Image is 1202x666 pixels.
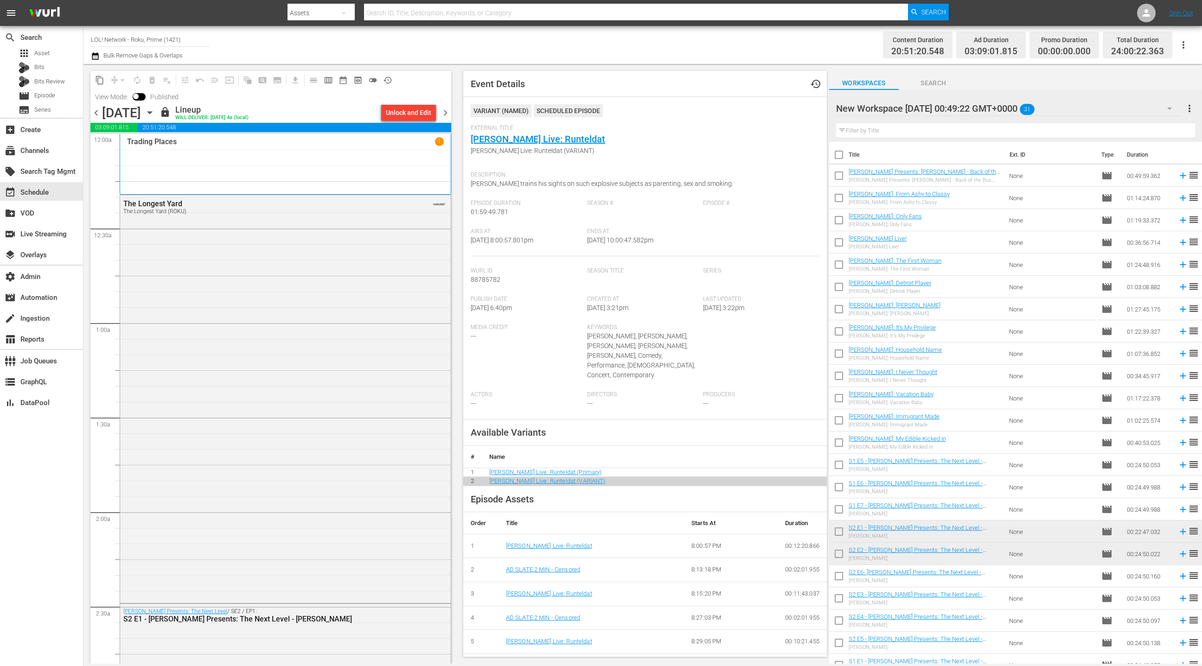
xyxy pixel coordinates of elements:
th: Duration [1121,142,1177,168]
span: Episode [1101,548,1112,559]
td: None [1005,587,1098,609]
span: reorder [1188,481,1199,492]
a: S2 E1 - [PERSON_NAME] Presents: The Next Level - [PERSON_NAME] [849,524,986,538]
div: Scheduled Episode [534,104,603,117]
a: [PERSON_NAME] Live: Runteldat [506,590,592,597]
a: S1 E5 - [PERSON_NAME] Presents: The Next Level - [PERSON_NAME] [849,457,986,471]
div: [PERSON_NAME] [849,533,1002,539]
svg: Add to Schedule [1178,171,1188,181]
td: 01:19:33.372 [1123,209,1174,231]
span: Overlays [5,249,16,260]
svg: Add to Schedule [1178,282,1188,292]
th: Order [463,512,499,534]
span: Series [34,105,51,114]
span: [PERSON_NAME] trains his sights on such explosive subjects as parenting, sex and smoking. [471,180,733,187]
td: 01:17:22.378 [1123,387,1174,409]
span: View Backup [351,73,365,88]
span: Event Details [471,78,525,89]
span: Live Streaming [5,228,16,240]
div: Bits Review [19,76,30,87]
a: S2 E6- [PERSON_NAME] Presents: The Next Level - [PERSON_NAME] [849,569,985,583]
td: None [1005,343,1098,365]
svg: Add to Schedule [1178,260,1188,270]
span: Episode [1101,304,1112,315]
td: 00:36:56.714 [1123,231,1174,254]
div: The Longest Yard [123,199,399,208]
a: [PERSON_NAME] Live: Runteldat (Primary) [489,469,601,476]
span: reorder [1188,236,1199,247]
td: None [1005,254,1098,276]
div: [DATE] [102,105,141,121]
span: Fill episodes with ad slates [207,73,222,88]
span: Bulk Remove Gaps & Overlaps [102,52,183,59]
span: 00:00:00.000 [1038,46,1091,57]
div: [PERSON_NAME]: [PERSON_NAME] [849,311,940,317]
div: [PERSON_NAME] [849,466,1002,472]
span: 20:51:20.548 [891,46,944,57]
td: None [1005,454,1098,476]
span: Episode [1101,482,1112,493]
span: Episode [1101,393,1112,404]
td: None [1005,298,1098,320]
td: 8:13:18 PM [684,558,778,582]
span: Media Credit [471,324,582,331]
span: reorder [1188,192,1199,203]
td: 00:02:01.955 [778,558,827,582]
div: [PERSON_NAME]: From Ashy to Classy [849,199,950,205]
span: reorder [1188,281,1199,292]
div: [PERSON_NAME]: Household Name [849,355,942,361]
a: AD SLATE 2 MIN - Censored [506,614,580,621]
td: 01:22:39.327 [1123,320,1174,343]
svg: Add to Schedule [1178,460,1188,470]
div: Total Duration [1111,33,1164,46]
span: Episode [1101,571,1112,582]
a: [PERSON_NAME]: Household Name [849,346,942,353]
div: Lineup [175,105,249,115]
span: reorder [1188,437,1199,448]
span: Wurl Id [471,267,582,275]
span: VARIANT [433,198,445,206]
div: [PERSON_NAME]: Only Fans [849,222,922,228]
td: 01:02:25.574 [1123,409,1174,431]
span: Month Calendar View [336,73,351,88]
div: WILL DELIVER: [DATE] 4a (local) [175,115,249,121]
span: Episode [1101,259,1112,270]
td: 8:27:03 PM [684,606,778,630]
span: [DATE] 3:22pm [703,304,744,311]
td: 00:24:49.988 [1123,476,1174,498]
td: 00:24:49.988 [1123,498,1174,520]
a: [PERSON_NAME]: It's My Privilege [849,324,936,331]
th: Type [1096,142,1121,168]
a: S1 E6 - [PERSON_NAME] Presents: The Next Level - [PERSON_NAME] [849,480,986,494]
span: Created At [587,296,699,303]
div: [PERSON_NAME]: The First Woman [849,266,941,272]
span: toggle_off [368,76,377,85]
a: [PERSON_NAME] Live! [849,235,907,242]
td: 2 [463,477,482,486]
div: Ad Duration [965,33,1017,46]
span: history_outlined [383,76,392,85]
span: Last Updated [703,296,815,303]
span: --- [703,400,709,407]
td: 00:24:50.160 [1123,565,1174,587]
td: None [1005,231,1098,254]
span: Description: [471,171,815,179]
td: 01:14:24.870 [1123,187,1174,209]
button: Search [908,4,949,20]
a: [PERSON_NAME] Live: Runteldat [471,133,605,145]
a: [PERSON_NAME] Live: Runteldat [506,638,592,645]
span: Search Tag Mgmt [5,166,16,177]
span: reorder [1188,503,1199,514]
a: [PERSON_NAME]: I Never Thought [849,368,937,375]
td: 00:24:50.053 [1123,454,1174,476]
span: View History [380,73,395,88]
td: 00:11:43.037 [778,582,827,606]
td: 4 [463,606,499,630]
a: [PERSON_NAME] Presents: [PERSON_NAME] - Back of the Bus Funny [849,168,1000,182]
span: --- [471,400,476,407]
button: Unlock and Edit [381,104,436,121]
a: S2 E5 - [PERSON_NAME] Presents: The Next Level - [PERSON_NAME] [849,635,986,649]
svg: Add to Schedule [1178,415,1188,425]
span: Episode # [703,200,815,207]
td: 8:00:57 PM [684,534,778,558]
